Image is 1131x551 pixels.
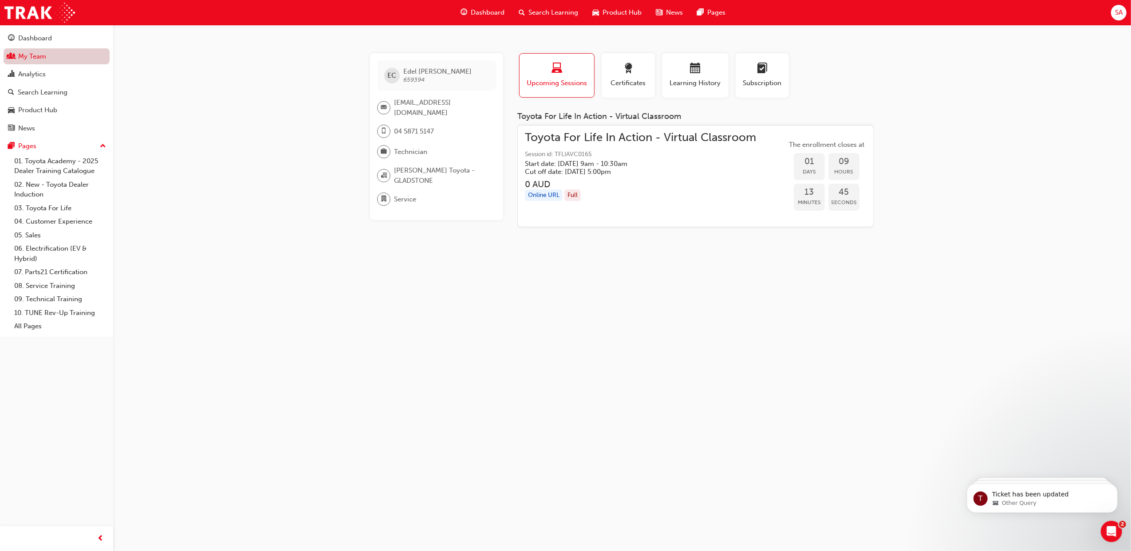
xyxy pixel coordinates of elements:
[4,84,110,101] a: Search Learning
[656,7,662,18] span: news-icon
[794,187,825,197] span: 13
[525,179,756,189] h3: 0 AUD
[519,53,595,98] button: Upcoming Sessions
[11,178,110,201] a: 02. New - Toyota Dealer Induction
[707,8,725,18] span: Pages
[11,201,110,215] a: 03. Toyota For Life
[4,102,110,118] a: Product Hub
[381,126,387,137] span: mobile-icon
[662,53,729,98] button: Learning History
[954,465,1131,527] iframe: Intercom notifications message
[794,157,825,167] span: 01
[403,67,472,75] span: Edel [PERSON_NAME]
[100,141,106,152] span: up-icon
[1115,8,1123,18] span: SA
[828,167,859,177] span: Hours
[4,30,110,47] a: Dashboard
[8,89,14,97] span: search-icon
[8,106,15,114] span: car-icon
[736,53,789,98] button: Subscription
[8,142,15,150] span: pages-icon
[8,125,15,133] span: news-icon
[623,63,634,75] span: award-icon
[552,63,562,75] span: laptop-icon
[8,71,15,79] span: chart-icon
[592,7,599,18] span: car-icon
[1101,521,1122,542] iframe: Intercom live chat
[690,4,733,22] a: pages-iconPages
[18,33,52,43] div: Dashboard
[18,123,35,134] div: News
[11,265,110,279] a: 07. Parts21 Certification
[18,141,36,151] div: Pages
[787,140,867,150] span: The enrollment closes at
[794,197,825,208] span: Minutes
[525,133,756,143] span: Toyota For Life In Action - Virtual Classroom
[828,157,859,167] span: 09
[742,78,782,88] span: Subscription
[11,154,110,178] a: 01. Toyota Academy - 2025 Dealer Training Catalogue
[18,105,57,115] div: Product Hub
[1119,521,1126,528] span: 2
[461,7,467,18] span: guage-icon
[4,138,110,154] button: Pages
[669,78,722,88] span: Learning History
[394,126,434,137] span: 04 5871 5147
[526,78,587,88] span: Upcoming Sessions
[381,193,387,205] span: department-icon
[649,4,690,22] a: news-iconNews
[585,4,649,22] a: car-iconProduct Hub
[666,8,683,18] span: News
[98,533,104,544] span: prev-icon
[1111,5,1127,20] button: SA
[18,69,46,79] div: Analytics
[11,319,110,333] a: All Pages
[394,165,489,185] span: [PERSON_NAME] Toyota - GLADSTONE
[8,53,15,61] span: people-icon
[11,242,110,265] a: 06. Electrification (EV & Hybrid)
[11,306,110,320] a: 10. TUNE Rev-Up Training
[603,8,642,18] span: Product Hub
[697,7,704,18] span: pages-icon
[512,4,585,22] a: search-iconSearch Learning
[381,170,387,181] span: organisation-icon
[525,189,563,201] div: Online URL
[519,7,525,18] span: search-icon
[11,279,110,293] a: 08. Service Training
[608,78,648,88] span: Certificates
[394,147,427,157] span: Technician
[4,120,110,137] a: News
[388,71,397,81] span: EC
[394,98,489,118] span: [EMAIL_ADDRESS][DOMAIN_NAME]
[525,150,756,160] span: Session id: TFLIAVC0165
[4,66,110,83] a: Analytics
[525,160,742,168] h5: Start date: [DATE] 9am - 10:30am
[11,292,110,306] a: 09. Technical Training
[18,87,67,98] div: Search Learning
[564,189,581,201] div: Full
[690,63,701,75] span: calendar-icon
[828,187,859,197] span: 45
[525,133,867,220] a: Toyota For Life In Action - Virtual ClassroomSession id: TFLIAVC0165Start date: [DATE] 9am - 10:3...
[8,35,15,43] span: guage-icon
[602,53,655,98] button: Certificates
[381,146,387,157] span: briefcase-icon
[11,228,110,242] a: 05. Sales
[403,76,425,83] span: 659394
[11,215,110,228] a: 04. Customer Experience
[381,102,387,114] span: email-icon
[471,8,504,18] span: Dashboard
[794,167,825,177] span: Days
[528,8,578,18] span: Search Learning
[525,168,742,176] h5: Cut off date: [DATE] 5:00pm
[394,194,416,205] span: Service
[828,197,859,208] span: Seconds
[4,3,75,23] img: Trak
[4,28,110,138] button: DashboardMy TeamAnalyticsSearch LearningProduct HubNews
